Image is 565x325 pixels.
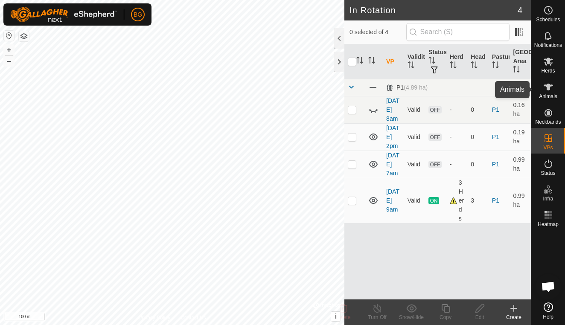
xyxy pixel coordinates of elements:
[386,97,399,122] a: [DATE] 8am
[510,44,531,79] th: [GEOGRAPHIC_DATA] Area
[471,63,478,70] p-sorticon: Activate to sort
[450,105,464,114] div: -
[404,178,425,223] td: Valid
[489,44,510,79] th: Pasture
[139,314,171,322] a: Privacy Policy
[386,84,428,91] div: P1
[510,151,531,178] td: 0.99 ha
[492,63,499,70] p-sorticon: Activate to sort
[394,313,428,321] div: Show/Hide
[386,125,399,149] a: [DATE] 2pm
[4,56,14,66] button: –
[335,313,337,320] span: i
[4,45,14,55] button: +
[181,314,206,322] a: Contact Us
[467,151,489,178] td: 0
[360,313,394,321] div: Turn Off
[428,313,463,321] div: Copy
[386,188,399,213] a: [DATE] 9am
[383,44,404,79] th: VP
[463,313,497,321] div: Edit
[497,313,531,321] div: Create
[492,161,499,168] a: P1
[386,152,399,177] a: [DATE] 7am
[349,28,406,37] span: 0 selected of 4
[539,94,557,99] span: Animals
[19,31,29,41] button: Map Layers
[538,222,559,227] span: Heatmap
[331,312,341,321] button: i
[349,5,518,15] h2: In Rotation
[541,171,555,176] span: Status
[428,58,435,65] p-sorticon: Activate to sort
[510,123,531,151] td: 0.19 ha
[492,133,499,140] a: P1
[541,68,555,73] span: Herds
[368,58,375,65] p-sorticon: Activate to sort
[428,133,441,141] span: OFF
[4,31,14,41] button: Reset Map
[356,58,363,65] p-sorticon: Activate to sort
[467,96,489,123] td: 0
[467,123,489,151] td: 0
[543,145,553,150] span: VPs
[404,151,425,178] td: Valid
[404,96,425,123] td: Valid
[446,44,468,79] th: Herd
[134,10,142,19] span: BG
[518,4,522,17] span: 4
[492,197,499,204] a: P1
[535,119,561,125] span: Neckbands
[510,96,531,123] td: 0.16 ha
[531,299,565,323] a: Help
[425,44,446,79] th: Status
[404,84,428,91] span: (4.89 ha)
[450,63,457,70] p-sorticon: Activate to sort
[536,17,560,22] span: Schedules
[467,178,489,223] td: 3
[406,23,510,41] input: Search (S)
[467,44,489,79] th: Head
[543,196,553,201] span: Infra
[534,43,562,48] span: Notifications
[510,178,531,223] td: 0.99 ha
[428,106,441,113] span: OFF
[450,133,464,142] div: -
[450,178,464,223] div: 3 Herds
[428,161,441,168] span: OFF
[404,123,425,151] td: Valid
[408,63,414,70] p-sorticon: Activate to sort
[492,106,499,113] a: P1
[428,197,439,204] span: ON
[536,274,561,299] a: Open chat
[404,44,425,79] th: Validity
[513,67,520,74] p-sorticon: Activate to sort
[10,7,117,22] img: Gallagher Logo
[450,160,464,169] div: -
[543,314,553,319] span: Help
